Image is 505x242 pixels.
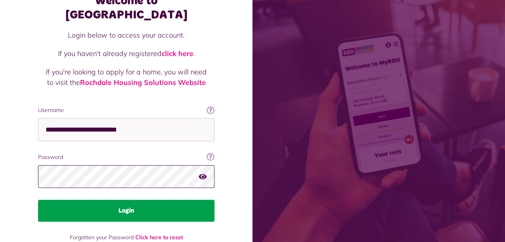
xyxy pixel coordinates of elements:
[162,49,193,58] a: click here
[70,234,134,241] span: Forgotten your Password
[38,200,214,222] button: Login
[46,30,207,40] p: Login below to access your account.
[80,78,206,87] a: Rochdale Housing Solutions Website
[46,67,207,88] p: If you're looking to apply for a home, you will need to visit the
[46,48,207,59] p: If you haven't already registered .
[135,234,183,241] a: Click here to reset
[38,106,214,114] label: Username
[38,153,214,161] label: Password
